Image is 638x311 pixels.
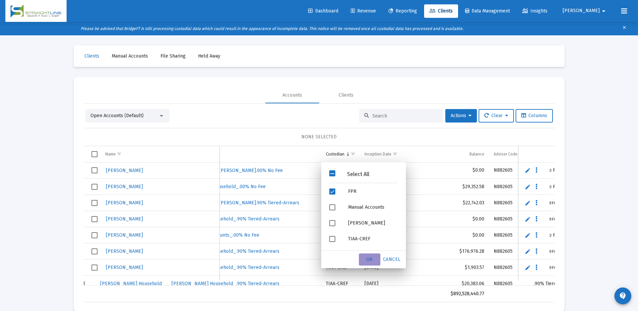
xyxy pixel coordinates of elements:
[408,163,489,179] td: $0.00
[525,232,531,238] a: Edit
[172,265,279,270] span: [PERSON_NAME] Household_.90% Tiered-Arrears
[84,146,555,302] div: Data grid
[105,151,116,157] div: Name
[383,4,422,18] a: Reporting
[321,276,360,292] td: TIAA-CREF
[171,246,280,256] a: [PERSON_NAME] Household_.90% Tiered-Arrears
[155,49,191,63] a: File Sharing
[525,200,531,206] a: Edit
[408,146,489,162] td: Column Balance
[383,256,401,262] span: Cancel
[106,232,143,238] span: [PERSON_NAME]
[105,166,144,175] a: [PERSON_NAME]
[380,253,403,266] div: Cancel
[494,151,518,157] div: Advisor Code
[600,4,608,18] mat-icon: arrow_drop_down
[521,113,547,118] span: Columns
[91,151,98,157] div: Select all
[91,216,98,222] div: Select row
[172,200,299,206] span: [PERSON_NAME] and [PERSON_NAME].90% Tiered-Arrears
[489,195,529,211] td: N882605
[359,253,380,266] div: OK
[171,263,280,272] a: [PERSON_NAME] Household_.90% Tiered-Arrears
[172,216,279,222] span: [PERSON_NAME] Household_.90% Tiered-Arrears
[343,183,403,199] div: FPR
[619,292,627,300] mat-icon: contact_support
[172,168,283,173] span: [PERSON_NAME] and [PERSON_NAME].00% No Fee
[81,26,463,31] i: Please be advised that BridgeFT is still processing custodial data which could result in the appe...
[351,8,376,14] span: Revenue
[10,4,62,18] img: Dashboard
[622,24,627,34] mat-icon: clear
[429,8,453,14] span: Clients
[408,211,489,227] td: $0.00
[91,265,98,271] div: Select row
[172,248,279,254] span: [PERSON_NAME] Household_.90% Tiered-Arrears
[171,214,280,224] a: [PERSON_NAME] Household_.90% Tiered-Arrears
[100,279,162,288] a: [PERSON_NAME] Household
[343,231,403,247] div: TIAA-CREF
[303,4,344,18] a: Dashboard
[112,53,148,59] span: Manual Accounts
[563,8,600,14] span: [PERSON_NAME]
[91,184,98,190] div: Select row
[479,109,514,123] button: Clear
[408,227,489,243] td: $0.00
[529,276,607,292] td: .90% Tiered-Arrears
[372,113,438,119] input: Search
[489,243,529,260] td: N882605
[470,151,484,157] div: Balance
[525,167,531,173] a: Edit
[360,146,408,162] td: Column Inception Date
[308,8,338,14] span: Dashboard
[343,215,403,231] div: [PERSON_NAME]
[424,4,458,18] a: Clients
[388,8,417,14] span: Reporting
[91,167,98,173] div: Select row
[101,146,220,162] td: Column Name
[89,134,549,140] div: NONE SELECTED
[484,113,508,118] span: Clear
[343,199,403,215] div: Manual Accounts
[105,246,144,256] a: [PERSON_NAME]
[106,248,143,254] span: [PERSON_NAME]
[171,279,280,288] a: [PERSON_NAME] Household_.90% Tiered-Arrears
[522,8,548,14] span: Insights
[100,281,162,286] span: [PERSON_NAME] Household
[360,276,408,292] td: [DATE]
[489,146,529,162] td: Column Advisor Code
[516,109,553,123] button: Columns
[193,49,226,63] a: Held Away
[445,109,477,123] button: Actions
[525,216,531,222] a: Edit
[321,146,360,162] td: Column Custodian
[166,146,321,162] td: Column Billing Group
[489,276,529,292] td: N882605
[408,276,489,292] td: $20,383.06
[171,198,300,208] a: [PERSON_NAME] and [PERSON_NAME].90% Tiered-Arrears
[106,49,153,63] a: Manual Accounts
[105,214,144,224] a: [PERSON_NAME]
[489,179,529,195] td: N882605
[90,113,144,118] span: Open Accounts (Default)
[489,211,529,227] td: N882605
[105,263,144,272] a: [PERSON_NAME]
[105,182,144,192] a: [PERSON_NAME]
[335,171,381,177] div: Select All
[392,151,398,157] span: Show filter options for column 'Inception Date'
[106,168,143,173] span: [PERSON_NAME]
[408,260,489,276] td: $1,903.57
[91,200,98,206] div: Select row
[106,216,143,222] span: [PERSON_NAME]
[555,4,616,18] button: [PERSON_NAME]
[106,200,143,206] span: [PERSON_NAME]
[160,53,186,59] span: File Sharing
[321,162,406,268] div: Filter options
[91,248,98,254] div: Select row
[198,53,220,59] span: Held Away
[408,195,489,211] td: $22,742.03
[366,256,373,262] span: OK
[326,151,344,157] div: Custodian
[460,4,515,18] a: Data Management
[345,4,381,18] a: Revenue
